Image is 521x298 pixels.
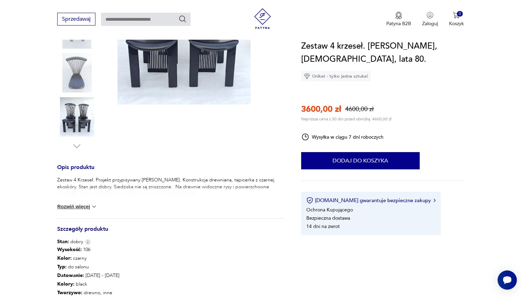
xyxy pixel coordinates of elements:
a: Ikona medaluPatyna B2B [386,12,411,27]
img: Ikona diamentu [304,73,310,79]
button: Patyna B2B [386,12,411,27]
div: Wysyłka w ciągu 7 dni roboczych [301,133,384,141]
p: black [57,280,120,288]
img: Ikonka użytkownika [427,12,433,19]
p: drewno, inne [57,288,120,297]
img: Ikona medalu [395,12,402,19]
li: Bezpieczna dostawa [306,215,350,221]
p: Patyna B2B [386,20,411,27]
button: [DOMAIN_NAME] gwarantuje bezpieczne zakupy [306,197,436,204]
button: Dodaj do koszyka [301,152,420,169]
img: Ikona strzałki w prawo [433,199,436,202]
p: do salonu [57,262,120,271]
p: [DATE] - [DATE] [57,271,120,280]
iframe: Smartsupp widget button [498,270,517,290]
b: Wysokość : [57,246,82,253]
p: Koszyk [449,20,464,27]
div: Unikat - tylko jedna sztuka! [301,71,371,81]
p: czarny [57,254,120,262]
button: Zaloguj [422,12,438,27]
b: Datowanie : [57,272,84,279]
b: Tworzywo : [57,289,82,296]
img: Patyna - sklep z meblami i dekoracjami vintage [252,8,273,29]
button: Rozwiń więcej [57,203,97,210]
img: Info icon [85,239,91,245]
b: Kolor: [57,255,72,261]
a: Sprzedawaj [57,17,95,22]
b: Kolory : [57,281,74,287]
h1: Zestaw 4 krzeseł. [PERSON_NAME], [DEMOGRAPHIC_DATA], lata 80. [301,40,464,66]
p: 3600,00 zł [301,103,341,115]
b: Stan: [57,238,69,245]
b: Typ : [57,264,67,270]
button: Szukaj [178,15,187,23]
button: 0Koszyk [449,12,464,27]
p: Zestaw 4 Krzeseł. Projekt przypisywany [PERSON_NAME]. Konstrukcja drewniana, tapicerka z czarnej ... [57,177,285,197]
img: Zdjęcie produktu Zestaw 4 krzeseł. Pietro Costantini, Włochy, lata 80. [57,97,96,137]
span: dobry [57,238,83,245]
button: Sprzedawaj [57,13,95,26]
img: Zdjęcie produktu Zestaw 4 krzeseł. Pietro Costantini, Włochy, lata 80. [57,53,96,92]
li: Ochrona Kupującego [306,207,353,213]
p: Zaloguj [422,20,438,27]
img: chevron down [91,203,98,210]
p: 4600,00 zł [345,105,374,113]
img: Ikona koszyka [453,12,460,19]
p: Najniższa cena z 30 dni przed obniżką: 4600,00 zł [301,116,391,122]
div: 0 [457,11,463,17]
h3: Opis produktu [57,165,285,177]
h3: Szczegóły produktu [57,227,285,238]
img: Ikona certyfikatu [306,197,313,204]
li: 14 dni na zwrot [306,223,340,230]
p: 106 [57,245,120,254]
